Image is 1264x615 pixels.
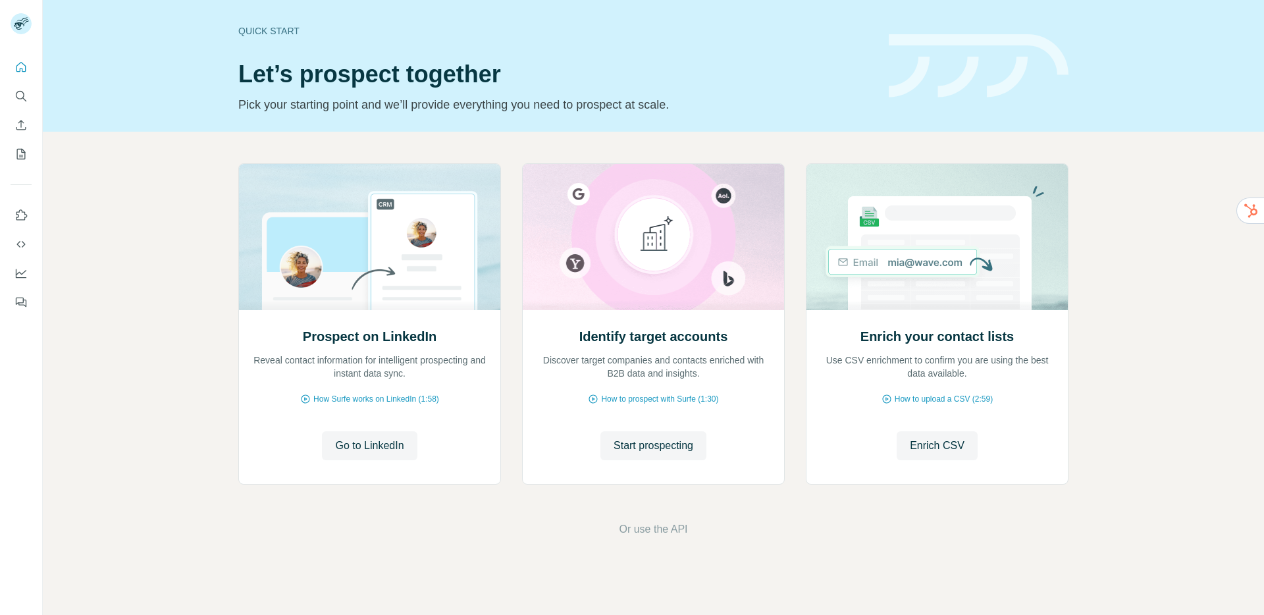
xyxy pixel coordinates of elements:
[238,164,501,310] img: Prospect on LinkedIn
[252,354,487,380] p: Reveal contact information for intelligent prospecting and instant data sync.
[11,113,32,137] button: Enrich CSV
[303,327,436,346] h2: Prospect on LinkedIn
[889,34,1068,98] img: banner
[522,164,785,310] img: Identify target accounts
[806,164,1068,310] img: Enrich your contact lists
[897,431,978,460] button: Enrich CSV
[860,327,1014,346] h2: Enrich your contact lists
[238,61,873,88] h1: Let’s prospect together
[11,203,32,227] button: Use Surfe on LinkedIn
[335,438,404,454] span: Go to LinkedIn
[536,354,771,380] p: Discover target companies and contacts enriched with B2B data and insights.
[895,393,993,405] span: How to upload a CSV (2:59)
[614,438,693,454] span: Start prospecting
[11,55,32,79] button: Quick start
[11,142,32,166] button: My lists
[11,232,32,256] button: Use Surfe API
[11,84,32,108] button: Search
[238,24,873,38] div: Quick start
[238,95,873,114] p: Pick your starting point and we’ll provide everything you need to prospect at scale.
[820,354,1055,380] p: Use CSV enrichment to confirm you are using the best data available.
[579,327,728,346] h2: Identify target accounts
[910,438,964,454] span: Enrich CSV
[322,431,417,460] button: Go to LinkedIn
[601,393,718,405] span: How to prospect with Surfe (1:30)
[619,521,687,537] button: Or use the API
[600,431,706,460] button: Start prospecting
[11,261,32,285] button: Dashboard
[11,290,32,314] button: Feedback
[313,393,439,405] span: How Surfe works on LinkedIn (1:58)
